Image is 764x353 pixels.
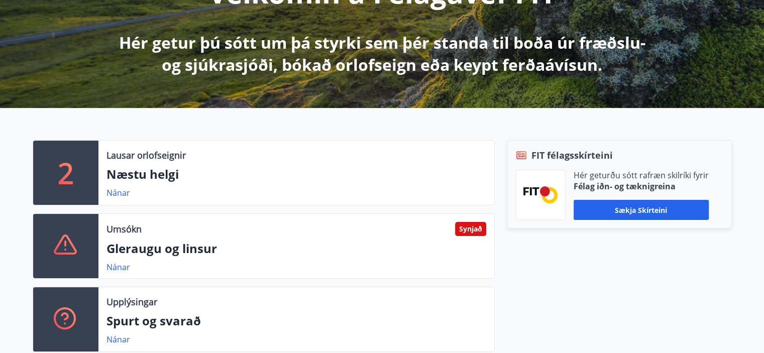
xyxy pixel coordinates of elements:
[106,222,142,236] p: Umsókn
[574,170,709,181] p: Hér geturðu sótt rafræn skilríki fyrir
[106,187,130,198] a: Nánar
[58,154,74,192] p: 2
[106,262,130,273] a: Nánar
[106,312,486,329] p: Spurt og svarað
[574,200,709,220] button: Sækja skírteini
[106,334,130,345] a: Nánar
[523,186,558,203] img: FPQVkF9lTnNbbaRSFyT17YYeljoOGk5m51IhT0bO.png
[106,149,186,162] p: Lausar orlofseignir
[531,149,613,162] span: FIT félagsskírteini
[106,166,486,183] p: Næstu helgi
[106,295,157,308] p: Upplýsingar
[455,222,486,236] div: Synjað
[106,240,486,257] p: Gleraugu og linsur
[117,32,647,76] p: Hér getur þú sótt um þá styrki sem þér standa til boða úr fræðslu- og sjúkrasjóði, bókað orlofsei...
[574,181,709,192] p: Félag iðn- og tæknigreina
